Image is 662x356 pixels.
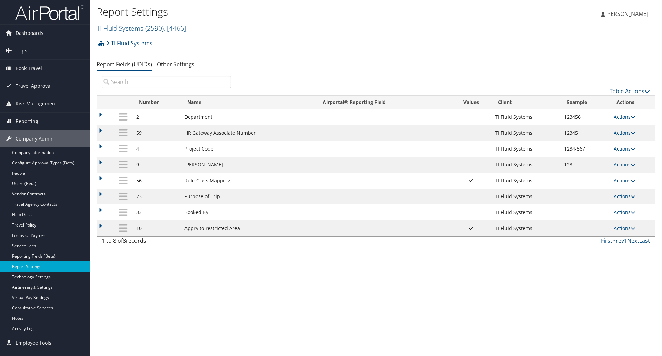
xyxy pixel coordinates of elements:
[181,204,317,220] td: Booked By
[106,36,152,50] a: TI Fluid Systems
[16,77,52,95] span: Travel Approval
[624,237,627,244] a: 1
[627,237,639,244] a: Next
[102,76,231,88] input: Search
[164,23,186,33] span: , [ 4466 ]
[145,23,164,33] span: ( 2590 )
[614,145,635,152] a: Actions
[451,96,491,109] th: Values
[561,157,610,173] td: 123
[492,220,561,236] td: TI Fluid Systems
[97,60,152,68] a: Report Fields (UDIDs)
[639,237,650,244] a: Last
[97,4,469,19] h1: Report Settings
[16,42,27,59] span: Trips
[561,96,610,109] th: Example
[614,129,635,136] a: Actions
[16,130,54,147] span: Company Admin
[317,96,451,109] th: Airportal&reg; Reporting Field
[492,96,561,109] th: Client
[614,225,635,231] a: Actions
[561,125,610,141] td: 12345
[181,189,317,204] td: Purpose of Trip
[181,141,317,157] td: Project Code
[16,25,43,42] span: Dashboards
[614,161,635,168] a: Actions
[605,10,648,18] span: [PERSON_NAME]
[181,109,317,125] td: Department
[114,96,133,109] th: : activate to sort column descending
[133,96,181,109] th: Number
[157,60,194,68] a: Other Settings
[492,157,561,173] td: TI Fluid Systems
[614,209,635,215] a: Actions
[610,87,650,95] a: Table Actions
[133,173,181,189] td: 56
[492,141,561,157] td: TI Fluid Systems
[16,60,42,77] span: Book Travel
[492,173,561,189] td: TI Fluid Systems
[133,141,181,157] td: 4
[492,189,561,204] td: TI Fluid Systems
[16,95,57,112] span: Risk Management
[133,204,181,220] td: 33
[492,109,561,125] td: TI Fluid Systems
[561,141,610,157] td: 1234-567
[133,220,181,236] td: 10
[614,114,635,120] a: Actions
[133,157,181,173] td: 9
[181,173,317,189] td: Rule Class Mapping
[601,237,612,244] a: First
[601,3,655,24] a: [PERSON_NAME]
[97,23,186,33] a: TI Fluid Systems
[102,237,231,248] div: 1 to 8 of records
[614,177,635,184] a: Actions
[133,189,181,204] td: 23
[123,237,126,244] span: 8
[133,109,181,125] td: 2
[181,157,317,173] td: [PERSON_NAME]
[15,4,84,21] img: airportal-logo.png
[610,96,655,109] th: Actions
[181,96,317,109] th: Name
[133,125,181,141] td: 59
[614,193,635,200] a: Actions
[612,237,624,244] a: Prev
[16,334,51,352] span: Employee Tools
[181,220,317,236] td: Apprv to restricted Area
[492,125,561,141] td: TI Fluid Systems
[492,204,561,220] td: TI Fluid Systems
[561,109,610,125] td: 123456
[181,125,317,141] td: HR Gateway Associate Number
[16,113,38,130] span: Reporting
